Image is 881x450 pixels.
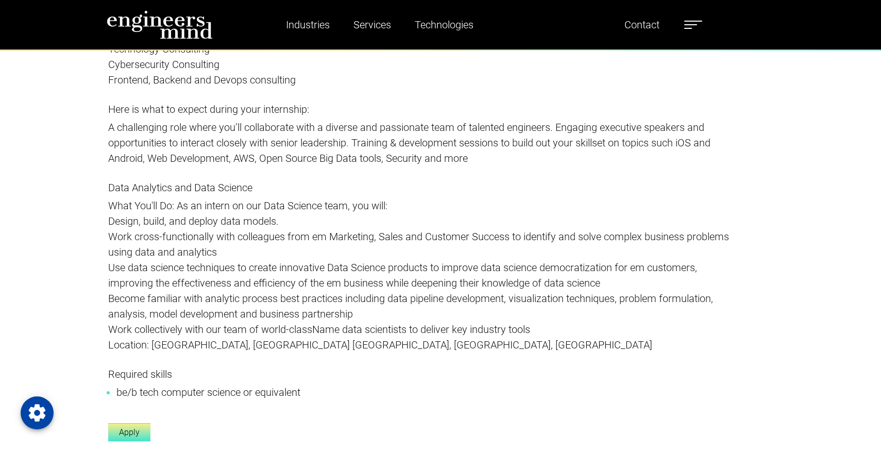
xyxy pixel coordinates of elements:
[282,13,334,37] a: Industries
[108,337,739,353] p: Location: [GEOGRAPHIC_DATA], [GEOGRAPHIC_DATA] [GEOGRAPHIC_DATA], [GEOGRAPHIC_DATA], [GEOGRAPHIC_...
[108,103,739,115] h5: Here is what to expect during your internship:
[107,10,213,39] img: logo
[108,198,739,213] p: What You'll Do: As an intern on our Data Science team, you will:
[108,57,739,72] p: Cybersecurity Consulting
[108,291,739,322] p: Become familiar with analytic process best practices including data pipeline development, visuali...
[108,322,739,337] p: Work collectively with our team of world-className data scientists to deliver key industry tools
[108,229,739,260] p: Work cross-functionally with colleagues from em Marketing, Sales and Customer Success to identify...
[349,13,395,37] a: Services
[108,260,739,291] p: Use data science techniques to create innovative Data Science products to improve data science de...
[411,13,478,37] a: Technologies
[108,423,150,442] a: Apply
[108,181,739,194] h5: Data Analytics and Data Science
[108,120,739,166] p: A challenging role where you’ll collaborate with a diverse and passionate team of talented engine...
[108,368,739,380] h5: Required skills
[108,72,739,88] p: Frontend, Backend and Devops consulting
[620,13,664,37] a: Contact
[108,213,739,229] p: Design, build, and deploy data models.
[116,385,731,400] li: be/b tech computer science or equivalent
